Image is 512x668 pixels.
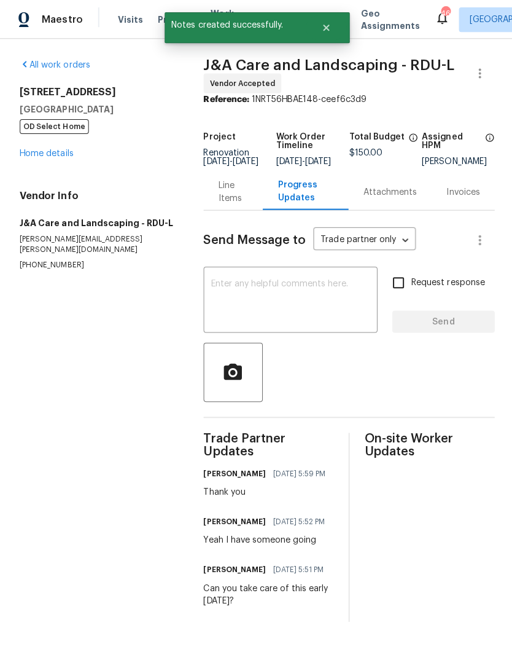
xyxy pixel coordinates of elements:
[276,178,332,203] div: Progress Updates
[20,85,173,98] h2: [STREET_ADDRESS]
[203,57,452,72] span: J&A Care and Landscaping - RDU-L
[231,157,257,165] span: [DATE]
[210,7,241,32] span: Work Orders
[362,185,415,197] div: Attachments
[359,7,418,32] span: Geo Assignments
[409,275,483,288] span: Request response
[272,513,324,525] span: [DATE] 5:52 PM
[203,513,265,525] h6: [PERSON_NAME]
[444,185,478,197] div: Invoices
[203,132,235,141] h5: Project
[347,132,403,141] h5: Total Budget
[203,95,248,103] b: Reference:
[217,179,247,203] div: Line Items
[203,484,332,496] div: Thank you
[275,132,347,149] h5: Work Order Timeline
[363,431,492,455] span: On-site Worker Updates
[406,132,416,148] span: The total cost of line items that have been proposed by Opendoor. This sum includes line items th...
[272,465,324,477] span: [DATE] 5:59 PM
[275,157,301,165] span: [DATE]
[304,157,330,165] span: [DATE]
[203,431,332,455] span: Trade Partner Updates
[157,14,195,26] span: Projects
[439,7,448,20] div: 46
[20,259,173,269] p: [PHONE_NUMBER]
[275,157,330,165] span: -
[20,119,88,133] span: OD Select Home
[304,15,345,40] button: Close
[203,157,228,165] span: [DATE]
[203,157,257,165] span: -
[20,60,90,69] a: All work orders
[42,14,82,26] span: Maestro
[203,93,492,105] div: 1NRT56HBAE148-ceef6c3d9
[203,561,265,573] h6: [PERSON_NAME]
[209,77,279,89] span: Vendor Accepted
[20,149,73,157] a: Home details
[420,132,479,149] h5: Assigned HPM
[20,189,173,201] h4: Vendor Info
[203,233,304,245] span: Send Message to
[164,12,304,38] span: Notes created successfully.
[117,14,142,26] span: Visits
[312,229,414,250] div: Trade partner only
[20,103,173,115] h5: [GEOGRAPHIC_DATA]
[203,465,265,477] h6: [PERSON_NAME]
[203,532,331,544] div: Yeah I have someone going
[203,148,257,165] span: Renovation
[20,233,173,254] p: [PERSON_NAME][EMAIL_ADDRESS][PERSON_NAME][DOMAIN_NAME]
[420,157,492,165] div: [PERSON_NAME]
[347,148,381,157] span: $150.00
[483,132,492,157] span: The hpm assigned to this work order.
[272,561,322,573] span: [DATE] 5:51 PM
[203,580,332,604] div: Can you take care of this early [DATE]?
[20,216,173,228] h5: J&A Care and Landscaping - RDU-L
